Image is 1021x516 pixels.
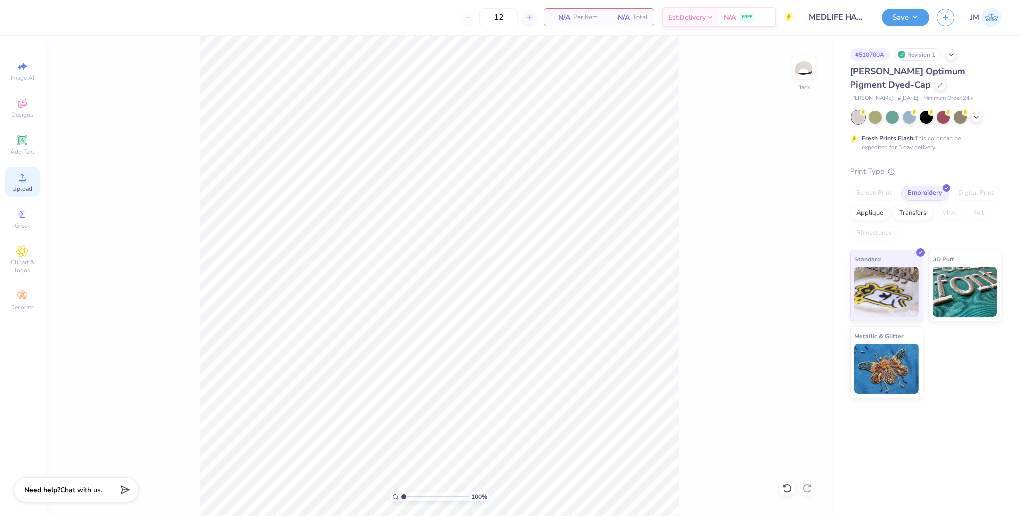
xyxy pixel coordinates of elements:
img: Back [794,58,814,78]
span: Minimum Order: 24 + [923,94,973,103]
span: N/A [610,12,630,23]
div: Revision 1 [895,48,941,61]
div: Vinyl [936,206,964,221]
span: FREE [742,14,752,21]
strong: Need help? [24,485,60,495]
input: Untitled Design [801,7,874,27]
div: # 510700A [850,48,890,61]
span: Clipart & logos [5,258,40,274]
strong: Fresh Prints Flash: [862,134,915,142]
span: Designs [11,111,33,119]
span: Est. Delivery [668,12,706,23]
span: Total [633,12,648,23]
div: Rhinestones [850,226,898,241]
a: JM [970,8,1001,27]
span: [PERSON_NAME] Optimum Pigment Dyed-Cap [850,65,965,91]
span: Greek [15,222,30,230]
span: Upload [12,185,32,193]
div: Print Type [850,166,1001,177]
span: N/A [724,12,736,23]
span: Metallic & Glitter [854,331,904,341]
span: N/A [550,12,570,23]
img: John Michael Binayas [982,8,1001,27]
div: Digital Print [952,186,1000,201]
img: Standard [854,267,919,317]
span: Decorate [10,303,34,311]
img: Metallic & Glitter [854,344,919,394]
div: Screen Print [850,186,898,201]
span: Add Text [10,148,34,156]
div: Embroidery [901,186,949,201]
span: 3D Puff [933,254,954,264]
span: Chat with us. [60,485,102,495]
img: 3D Puff [933,267,997,317]
span: JM [970,12,979,23]
div: Back [797,83,810,92]
button: Save [882,9,929,26]
span: # [DATE] [898,94,918,103]
div: Transfers [893,206,933,221]
span: Image AI [11,74,34,82]
span: 100 % [471,492,487,501]
span: Per Item [573,12,598,23]
div: This color can be expedited for 5 day delivery. [862,134,985,152]
div: Foil [967,206,990,221]
div: Applique [850,206,890,221]
span: [PERSON_NAME] [850,94,893,103]
span: Standard [854,254,881,264]
input: – – [479,8,518,26]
